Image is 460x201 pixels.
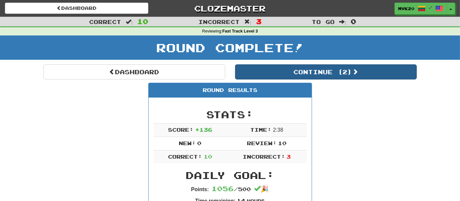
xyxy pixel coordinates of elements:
strong: Points: [191,187,209,192]
span: / [429,5,432,10]
span: New: [179,140,196,146]
h2: Stats: [154,109,307,120]
span: 10 [278,140,286,146]
span: 0 [351,17,356,25]
span: Correct: [168,153,202,160]
span: + 136 [195,126,212,133]
span: 3 [256,17,262,25]
a: Dashboard [44,64,225,79]
a: Clozemaster [158,3,302,14]
span: / 500 [212,186,251,192]
span: 1056 [212,185,234,192]
a: mvk20 / [395,3,447,14]
button: Continue (2) [235,64,417,79]
span: 10 [137,17,148,25]
span: : [339,19,346,25]
h2: Daily Goal: [154,170,307,181]
span: : [244,19,251,25]
span: : [126,19,133,25]
span: 10 [204,153,212,160]
span: 2 : 38 [273,127,283,133]
span: Incorrect: [243,153,285,160]
span: Review: [247,140,277,146]
a: Dashboard [5,3,148,14]
span: Time: [250,126,271,133]
span: Score: [168,126,193,133]
div: Round Results [149,83,312,98]
span: mvk20 [398,6,414,11]
strong: Fast Track Level 3 [222,29,258,33]
span: 🎉 [254,185,269,192]
span: Incorrect [198,18,240,25]
h1: Round Complete! [2,41,458,54]
span: 0 [197,140,201,146]
span: To go [312,18,335,25]
span: Correct [89,18,121,25]
span: 3 [286,153,291,160]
